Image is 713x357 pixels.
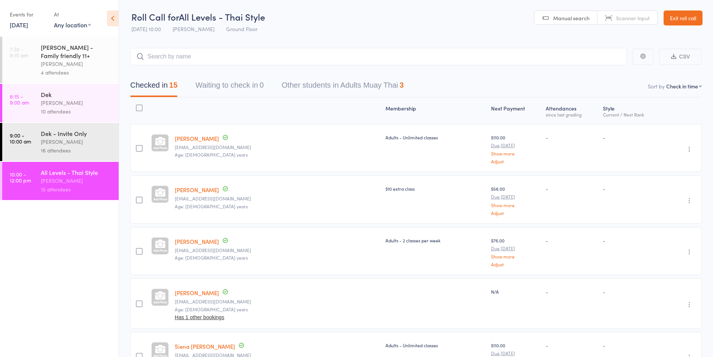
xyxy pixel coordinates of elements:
[41,68,112,77] div: 4 attendees
[41,129,112,137] div: Dek - Invite Only
[175,238,219,245] a: [PERSON_NAME]
[543,101,600,121] div: Atten­dances
[546,112,597,117] div: since last grading
[491,211,540,215] a: Adjust
[491,351,540,356] small: Due [DATE]
[491,143,540,148] small: Due [DATE]
[666,82,698,90] div: Check in time
[54,8,91,21] div: At
[41,168,112,176] div: All Levels - Thai Style
[131,25,161,33] span: [DATE] 10:00
[546,185,597,192] div: -
[603,342,661,348] div: -
[10,93,29,105] time: 8:15 - 9:00 am
[383,101,488,121] div: Membership
[130,77,177,97] button: Checked in15
[2,162,119,200] a: 10:00 -12:00 pmAll Levels - Thai Style[PERSON_NAME]15 attendees
[491,194,540,199] small: Due [DATE]
[491,288,540,295] div: N/A
[603,112,661,117] div: Current / Next Rank
[603,288,661,295] div: -
[386,237,485,243] div: Adults - 2 classes per week
[175,134,219,142] a: [PERSON_NAME]
[10,46,28,58] time: 7:30 - 8:15 am
[2,37,119,83] a: 7:30 -8:15 am[PERSON_NAME] - Family friendly 11+[PERSON_NAME]4 attendees
[648,82,665,90] label: Sort by
[491,159,540,164] a: Adjust
[386,185,485,192] div: $10 extra class
[130,48,627,65] input: Search by name
[491,246,540,251] small: Due [DATE]
[54,21,91,29] div: Any location
[175,248,380,253] small: ilyath@hotmail.com
[488,101,543,121] div: Next Payment
[10,21,28,29] a: [DATE]
[546,288,597,295] div: -
[41,137,112,146] div: [PERSON_NAME]
[491,254,540,259] a: Show more
[399,81,403,89] div: 3
[659,49,702,65] button: CSV
[491,134,540,164] div: $110.00
[10,132,31,144] time: 9:00 - 10:00 am
[553,14,589,22] span: Manual search
[41,99,112,107] div: [PERSON_NAME]
[41,90,112,99] div: Dek
[546,342,597,348] div: -
[664,10,703,25] a: Exit roll call
[491,151,540,156] a: Show more
[491,203,540,208] a: Show more
[41,107,112,116] div: 10 attendees
[386,342,485,348] div: Adults - Unlimited classes
[41,43,112,60] div: [PERSON_NAME] - Family friendly 11+
[175,342,235,350] a: Siena [PERSON_NAME]
[169,81,177,89] div: 15
[175,186,219,194] a: [PERSON_NAME]
[10,8,46,21] div: Events for
[603,237,661,243] div: -
[386,134,485,140] div: Adults - Unlimited classes
[546,237,597,243] div: -
[175,314,224,320] button: Has 1 other bookings
[2,84,119,122] a: 8:15 -9:00 amDek[PERSON_NAME]10 attendees
[175,299,380,304] small: Matthewtrent1985@gmail.com
[491,185,540,215] div: $56.00
[179,10,265,23] span: All Levels - Thai Style
[195,77,263,97] button: Waiting to check in0
[175,145,380,150] small: kaceyevans1991@gmail.com
[41,176,112,185] div: [PERSON_NAME]
[491,237,540,267] div: $76.00
[616,14,650,22] span: Scanner input
[173,25,214,33] span: [PERSON_NAME]
[41,185,112,194] div: 15 attendees
[175,254,248,261] span: Age: [DEMOGRAPHIC_DATA] years
[603,134,661,140] div: -
[41,60,112,68] div: [PERSON_NAME]
[226,25,258,33] span: Ground Floor
[259,81,263,89] div: 0
[175,196,380,201] small: dylan.norsworthy09@gmail.com
[175,151,248,158] span: Age: [DEMOGRAPHIC_DATA] years
[131,10,179,23] span: Roll Call for
[10,171,31,183] time: 10:00 - 12:00 pm
[175,306,248,312] span: Age: [DEMOGRAPHIC_DATA] years
[175,289,219,297] a: [PERSON_NAME]
[282,77,404,97] button: Other students in Adults Muay Thai3
[175,203,248,209] span: Age: [DEMOGRAPHIC_DATA] years
[546,134,597,140] div: -
[491,262,540,267] a: Adjust
[603,185,661,192] div: -
[2,123,119,161] a: 9:00 -10:00 amDek - Invite Only[PERSON_NAME]16 attendees
[41,146,112,155] div: 16 attendees
[600,101,664,121] div: Style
